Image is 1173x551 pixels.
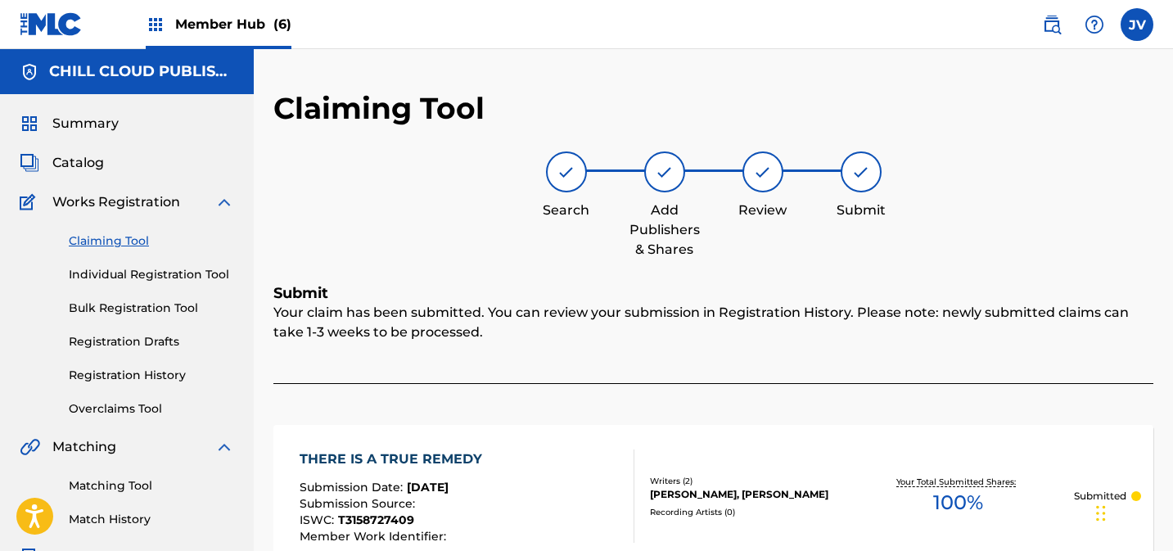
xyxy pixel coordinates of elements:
span: Member Hub [175,15,291,34]
img: Matching [20,437,40,457]
a: Bulk Registration Tool [69,300,234,317]
span: (6) [273,16,291,32]
span: Matching [52,437,116,457]
div: [PERSON_NAME], [PERSON_NAME] [650,487,843,502]
a: Registration Drafts [69,333,234,350]
span: [DATE] [407,480,449,495]
img: Catalog [20,153,39,173]
div: Review [722,201,804,220]
img: Accounts [20,62,39,82]
div: THERE IS A TRUE REMEDY [300,449,490,469]
img: step indicator icon for Add Publishers & Shares [655,162,674,182]
span: T3158727409 [338,513,414,527]
p: Submitted [1074,489,1126,504]
a: CatalogCatalog [20,153,104,173]
span: ISWC : [300,513,338,527]
span: Catalog [52,153,104,173]
a: Claiming Tool [69,233,234,250]
div: Submit [820,201,902,220]
span: Works Registration [52,192,180,212]
h2: Claiming Tool [273,90,485,127]
h5: Submit [273,284,1153,303]
span: Submission Date : [300,480,407,495]
div: Recording Artists ( 0 ) [650,506,843,518]
a: Individual Registration Tool [69,266,234,283]
img: Summary [20,114,39,133]
img: Works Registration [20,192,41,212]
div: Help [1078,8,1111,41]
span: Member Work Identifier : [300,529,450,544]
div: Your claim has been submitted. You can review your submission in Registration History. Please not... [273,303,1153,384]
span: 100 % [933,488,983,517]
div: Add Publishers & Shares [624,201,706,260]
img: step indicator icon for Submit [851,162,871,182]
a: Matching Tool [69,477,234,495]
div: Writers ( 2 ) [650,475,843,487]
img: MLC Logo [20,12,83,36]
div: Drag [1096,489,1106,538]
a: Match History [69,511,234,528]
div: User Menu [1121,8,1153,41]
img: expand [214,437,234,457]
iframe: Chat Widget [1091,472,1173,551]
iframe: Resource Center [1127,335,1173,467]
span: Summary [52,114,119,133]
img: search [1042,15,1062,34]
a: Public Search [1035,8,1068,41]
div: Search [526,201,607,220]
img: step indicator icon for Search [557,162,576,182]
span: Submission Source : [300,496,419,511]
a: Overclaims Tool [69,400,234,418]
img: expand [214,192,234,212]
img: Top Rightsholders [146,15,165,34]
img: step indicator icon for Review [753,162,773,182]
h5: CHILL CLOUD PUBLISHING [49,62,234,81]
img: help [1085,15,1104,34]
a: SummarySummary [20,114,119,133]
p: Your Total Submitted Shares: [896,476,1020,488]
a: Registration History [69,367,234,384]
